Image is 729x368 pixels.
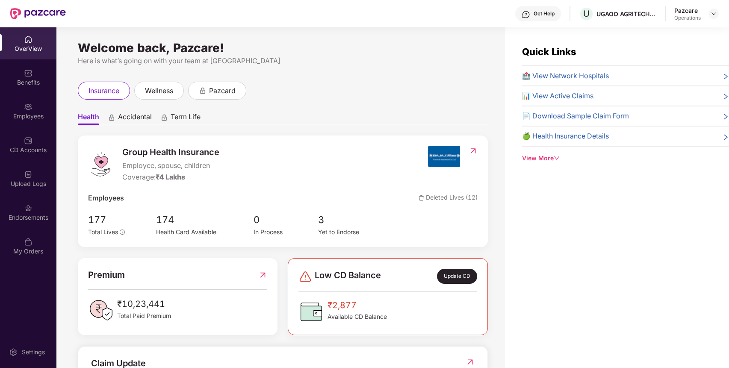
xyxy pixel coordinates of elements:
div: Operations [674,15,701,21]
span: right [722,112,729,121]
span: Low CD Balance [315,269,381,284]
div: UGAOO AGRITECH PRIVATE LIMITED [596,10,656,18]
span: ₹2,877 [328,299,387,312]
span: ₹10,23,441 [117,297,171,311]
span: 🍏 Health Insurance Details [522,131,609,141]
span: wellness [145,85,173,96]
img: svg+xml;base64,PHN2ZyBpZD0iRW1wbG95ZWVzIiB4bWxucz0iaHR0cDovL3d3dy53My5vcmcvMjAwMC9zdmciIHdpZHRoPS... [24,103,32,111]
img: svg+xml;base64,PHN2ZyBpZD0iSG9tZSIgeG1sbnM9Imh0dHA6Ly93d3cudzMub3JnLzIwMDAvc3ZnIiB3aWR0aD0iMjAiIG... [24,35,32,44]
img: logo [88,151,114,177]
div: Settings [19,348,47,356]
span: U [583,9,590,19]
span: right [722,132,729,141]
span: Available CD Balance [328,312,387,321]
span: Employees [88,193,124,203]
div: animation [199,86,207,94]
img: svg+xml;base64,PHN2ZyBpZD0iVXBsb2FkX0xvZ3MiIGRhdGEtbmFtZT0iVXBsb2FkIExvZ3MiIHhtbG5zPSJodHRwOi8vd3... [24,170,32,179]
span: down [554,155,560,161]
div: Here is what’s going on with your team at [GEOGRAPHIC_DATA] [78,56,488,66]
img: RedirectIcon [258,268,267,282]
span: Term Life [171,112,201,125]
span: right [722,92,729,101]
div: Update CD [437,269,477,284]
div: Get Help [534,10,555,17]
span: right [722,72,729,81]
span: Health [78,112,99,125]
span: 3 [318,212,383,227]
span: Deleted Lives (12) [419,193,478,203]
img: insurerIcon [428,146,460,167]
img: New Pazcare Logo [10,8,66,19]
div: View More [522,153,729,163]
img: svg+xml;base64,PHN2ZyBpZD0iTXlfT3JkZXJzIiBkYXRhLW5hbWU9Ik15IE9yZGVycyIgeG1sbnM9Imh0dHA6Ly93d3cudz... [24,238,32,246]
div: Pazcare [674,6,701,15]
span: 📄 Download Sample Claim Form [522,111,629,121]
img: RedirectIcon [469,147,478,155]
div: Coverage: [122,172,219,183]
span: Group Health Insurance [122,146,219,159]
span: ₹4 Lakhs [156,173,185,181]
div: animation [108,113,115,121]
span: 0 [253,212,318,227]
span: Premium [88,268,125,282]
img: svg+xml;base64,PHN2ZyBpZD0iQ0RfQWNjb3VudHMiIGRhdGEtbmFtZT0iQ0QgQWNjb3VudHMiIHhtbG5zPSJodHRwOi8vd3... [24,136,32,145]
img: svg+xml;base64,PHN2ZyBpZD0iQmVuZWZpdHMiIHhtbG5zPSJodHRwOi8vd3d3LnczLm9yZy8yMDAwL3N2ZyIgd2lkdGg9Ij... [24,69,32,77]
span: 🏥 View Network Hospitals [522,71,609,81]
img: svg+xml;base64,PHN2ZyBpZD0iSGVscC0zMngzMiIgeG1sbnM9Imh0dHA6Ly93d3cudzMub3JnLzIwMDAvc3ZnIiB3aWR0aD... [522,10,530,19]
span: 📊 View Active Claims [522,91,593,101]
div: animation [160,113,168,121]
span: info-circle [120,230,125,235]
img: svg+xml;base64,PHN2ZyBpZD0iRHJvcGRvd24tMzJ4MzIiIHhtbG5zPSJodHRwOi8vd3d3LnczLm9yZy8yMDAwL3N2ZyIgd2... [710,10,717,17]
div: Yet to Endorse [318,227,383,237]
span: Total Lives [88,228,118,236]
img: svg+xml;base64,PHN2ZyBpZD0iRW5kb3JzZW1lbnRzIiB4bWxucz0iaHR0cDovL3d3dy53My5vcmcvMjAwMC9zdmciIHdpZH... [24,204,32,212]
img: deleteIcon [419,195,424,201]
span: insurance [89,85,119,96]
img: RedirectIcon [466,358,475,366]
div: In Process [253,227,318,237]
span: 174 [156,212,254,227]
img: svg+xml;base64,PHN2ZyBpZD0iRGFuZ2VyLTMyeDMyIiB4bWxucz0iaHR0cDovL3d3dy53My5vcmcvMjAwMC9zdmciIHdpZH... [298,270,312,283]
img: svg+xml;base64,PHN2ZyBpZD0iU2V0dGluZy0yMHgyMCIgeG1sbnM9Imh0dHA6Ly93d3cudzMub3JnLzIwMDAvc3ZnIiB3aW... [9,348,18,356]
span: 177 [88,212,137,227]
span: Accidental [118,112,152,125]
img: CDBalanceIcon [298,299,324,324]
div: Welcome back, Pazcare! [78,44,488,51]
span: Quick Links [522,46,576,57]
span: Total Paid Premium [117,311,171,321]
span: pazcard [209,85,236,96]
span: Employee, spouse, children [122,160,219,171]
img: PaidPremiumIcon [88,297,114,323]
div: Health Card Available [156,227,254,237]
